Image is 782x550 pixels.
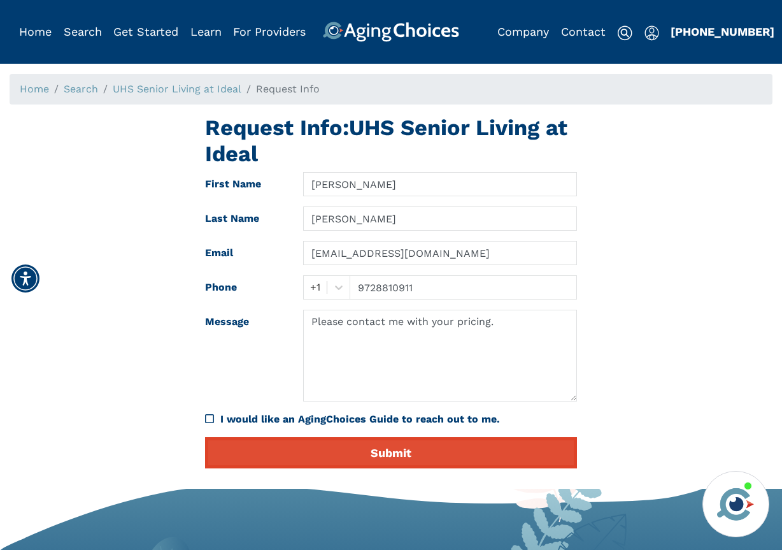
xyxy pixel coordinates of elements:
h1: Request Info: UHS Senior Living at Ideal [205,115,577,167]
div: Popover trigger [64,22,102,42]
a: Get Started [113,25,178,38]
a: [PHONE_NUMBER] [671,25,774,38]
iframe: iframe [530,289,769,463]
div: I would like an AgingChoices Guide to reach out to me. [220,412,577,427]
span: Request Info [256,83,320,95]
div: I would like an AgingChoices Guide to reach out to me. [205,412,577,427]
label: First Name [195,172,294,196]
img: user-icon.svg [644,25,659,41]
img: search-icon.svg [617,25,632,41]
a: Home [19,25,52,38]
img: AgingChoices [323,22,459,42]
a: Company [497,25,549,38]
div: Popover trigger [644,22,659,42]
a: For Providers [233,25,306,38]
a: Contact [561,25,606,38]
textarea: Please contact me with your pricing. [303,310,578,402]
label: Message [195,310,294,402]
a: Home [20,83,49,95]
a: Search [64,25,102,38]
button: Submit [205,437,577,468]
label: Phone [195,275,294,300]
img: avatar [714,482,757,526]
a: Search [64,83,98,95]
label: Last Name [195,206,294,231]
label: Email [195,241,294,265]
div: Accessibility Menu [11,264,39,293]
nav: breadcrumb [10,74,772,105]
a: UHS Senior Living at Ideal [113,83,241,95]
a: Learn [190,25,222,38]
